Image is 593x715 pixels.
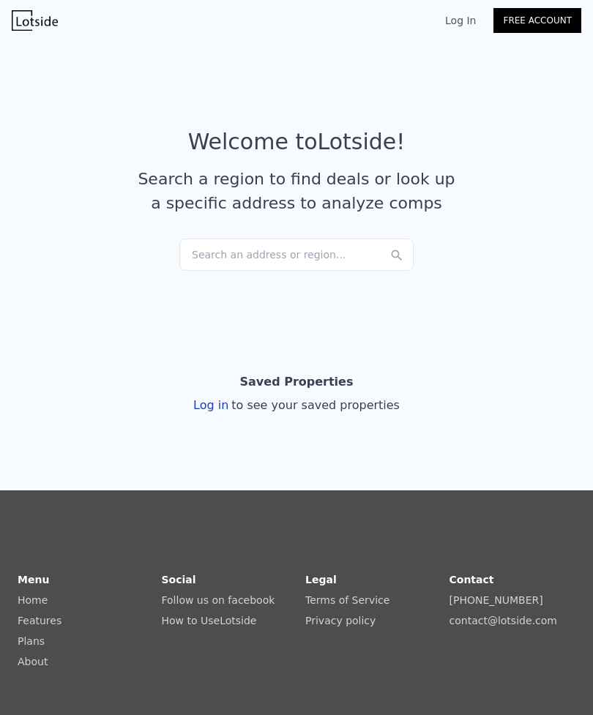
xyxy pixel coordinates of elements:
[193,397,400,414] div: Log in
[188,129,406,155] div: Welcome to Lotside !
[133,167,460,215] div: Search a region to find deals or look up a specific address to analyze comps
[18,656,48,667] a: About
[162,594,275,606] a: Follow us on facebook
[305,574,337,585] strong: Legal
[162,574,196,585] strong: Social
[450,594,543,606] a: [PHONE_NUMBER]
[493,8,581,33] a: Free Account
[18,594,48,606] a: Home
[305,615,376,626] a: Privacy policy
[228,398,400,412] span: to see your saved properties
[162,615,257,626] a: How to UseLotside
[428,13,493,28] a: Log In
[12,10,58,31] img: Lotside
[18,635,45,647] a: Plans
[18,574,49,585] strong: Menu
[305,594,389,606] a: Terms of Service
[18,615,61,626] a: Features
[450,574,494,585] strong: Contact
[179,239,414,271] div: Search an address or region...
[450,615,557,626] a: contact@lotside.com
[240,367,354,397] div: Saved Properties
